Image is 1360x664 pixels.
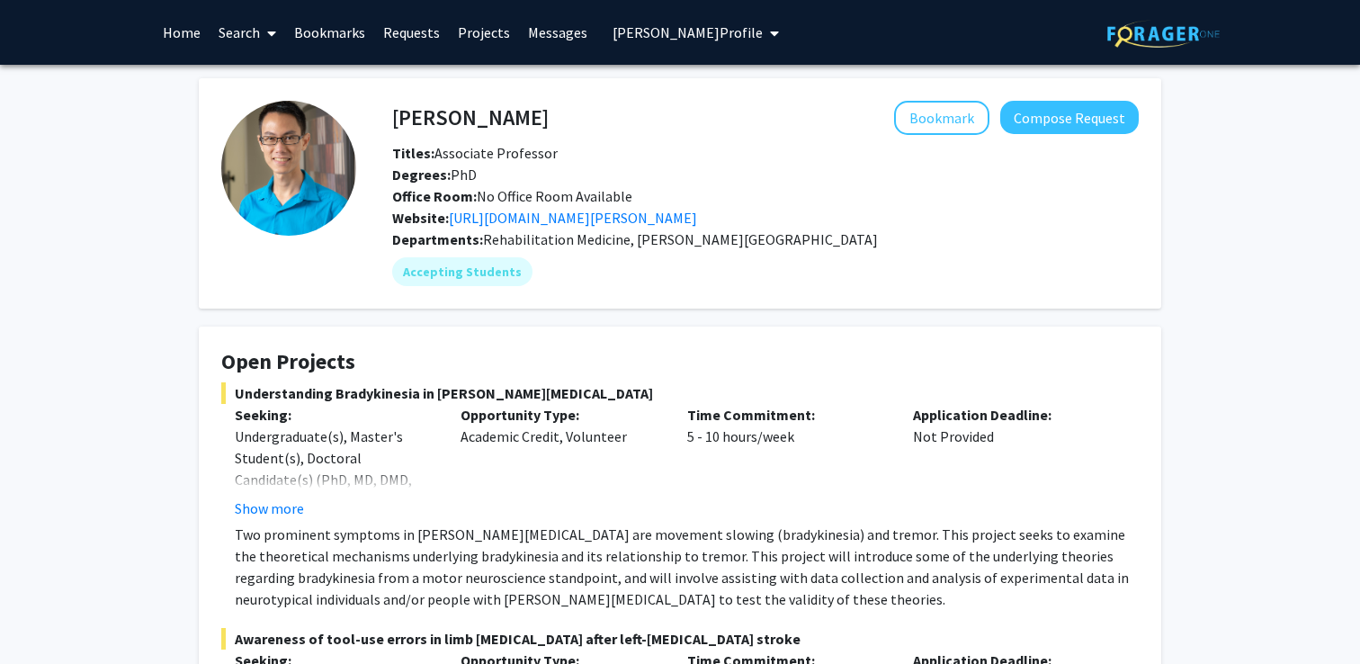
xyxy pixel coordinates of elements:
[235,404,434,426] p: Seeking:
[154,1,210,64] a: Home
[221,382,1139,404] span: Understanding Bradykinesia in [PERSON_NAME][MEDICAL_DATA]
[221,101,356,236] img: Profile Picture
[899,404,1125,519] div: Not Provided
[483,230,878,248] span: Rehabilitation Medicine, [PERSON_NAME][GEOGRAPHIC_DATA]
[221,628,1139,650] span: Awareness of tool-use errors in limb [MEDICAL_DATA] after left-[MEDICAL_DATA] stroke
[221,349,1139,375] h4: Open Projects
[235,524,1139,610] p: Two prominent symptoms in [PERSON_NAME][MEDICAL_DATA] are movement slowing (bradykinesia) and tre...
[894,101,989,135] button: Add Aaron Wong to Bookmarks
[449,1,519,64] a: Projects
[449,209,697,227] a: Opens in a new tab
[210,1,285,64] a: Search
[1107,20,1220,48] img: ForagerOne Logo
[392,230,483,248] b: Departments:
[235,426,434,534] div: Undergraduate(s), Master's Student(s), Doctoral Candidate(s) (PhD, MD, DMD, PharmD, etc.), Medica...
[613,23,763,41] span: [PERSON_NAME] Profile
[392,144,558,162] span: Associate Professor
[392,257,532,286] mat-chip: Accepting Students
[519,1,596,64] a: Messages
[392,187,477,205] b: Office Room:
[913,404,1112,426] p: Application Deadline:
[392,209,449,227] b: Website:
[461,404,659,426] p: Opportunity Type:
[687,404,886,426] p: Time Commitment:
[374,1,449,64] a: Requests
[285,1,374,64] a: Bookmarks
[235,498,304,519] button: Show more
[1000,101,1139,134] button: Compose Request to Aaron Wong
[392,166,451,184] b: Degrees:
[392,187,632,205] span: No Office Room Available
[447,404,673,519] div: Academic Credit, Volunteer
[392,166,477,184] span: PhD
[392,144,434,162] b: Titles:
[674,404,899,519] div: 5 - 10 hours/week
[392,101,549,134] h4: [PERSON_NAME]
